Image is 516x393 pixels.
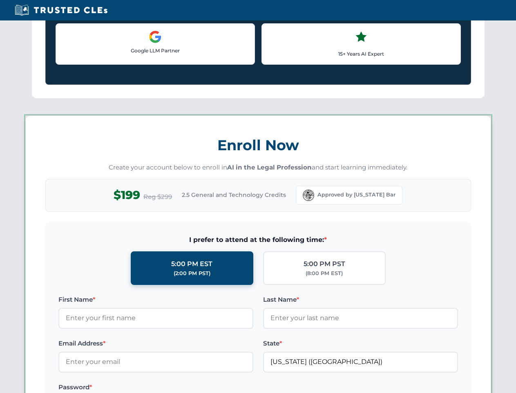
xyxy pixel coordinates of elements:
div: (2:00 PM PST) [174,269,210,278]
label: Email Address [58,339,253,348]
img: Trusted CLEs [12,4,110,16]
p: Create your account below to enroll in and start learning immediately. [45,163,471,172]
label: State [263,339,458,348]
span: I prefer to attend at the following time: [58,235,458,245]
input: Enter your last name [263,308,458,328]
span: $199 [114,186,140,204]
label: Password [58,382,253,392]
img: Florida Bar [303,190,314,201]
span: 2.5 General and Technology Credits [182,190,286,199]
p: Google LLM Partner [63,47,248,54]
div: 5:00 PM PST [304,259,345,269]
h3: Enroll Now [45,132,471,158]
input: Enter your first name [58,308,253,328]
label: Last Name [263,295,458,305]
span: Reg $299 [143,192,172,202]
strong: AI in the Legal Profession [227,163,312,171]
div: (8:00 PM EST) [306,269,343,278]
img: Google [149,30,162,43]
label: First Name [58,295,253,305]
span: Approved by [US_STATE] Bar [317,191,395,199]
input: Enter your email [58,352,253,372]
div: 5:00 PM EST [171,259,212,269]
p: 15+ Years AI Expert [268,50,454,58]
input: Florida (FL) [263,352,458,372]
